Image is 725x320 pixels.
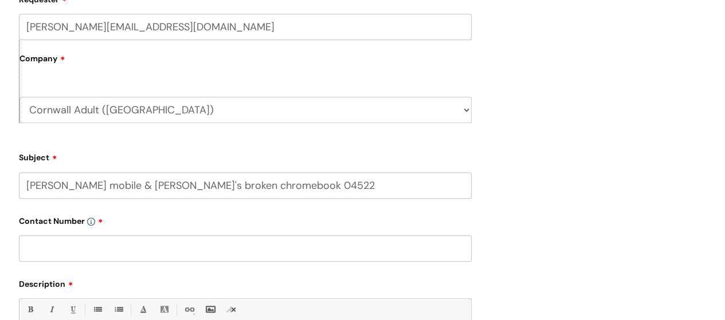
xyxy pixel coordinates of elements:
[90,302,104,317] a: • Unordered List (Ctrl-Shift-7)
[19,212,472,226] label: Contact Number
[19,275,472,289] label: Description
[19,14,472,40] input: Email
[182,302,196,317] a: Link
[136,302,150,317] a: Font Color
[44,302,58,317] a: Italic (Ctrl-I)
[65,302,80,317] a: Underline(Ctrl-U)
[203,302,217,317] a: Insert Image...
[19,149,472,163] label: Subject
[23,302,37,317] a: Bold (Ctrl-B)
[87,218,95,226] img: info-icon.svg
[157,302,171,317] a: Back Color
[111,302,126,317] a: 1. Ordered List (Ctrl-Shift-8)
[224,302,238,317] a: Remove formatting (Ctrl-\)
[19,50,472,76] label: Company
